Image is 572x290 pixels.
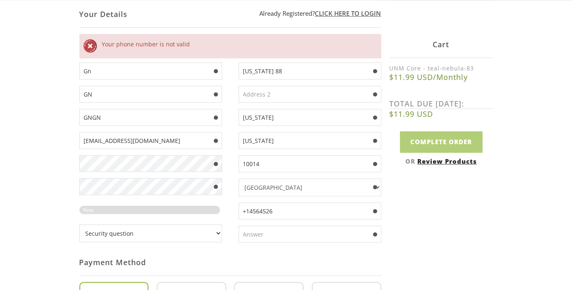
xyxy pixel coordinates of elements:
[79,9,381,17] p: Already Registered?
[79,249,381,276] div: Payment Method
[390,99,493,109] label: TOTAL DUE [DATE]:
[390,64,493,72] label: UNM Core - teal-nebula-83
[102,40,375,48] li: Your phone number is not valid
[79,109,222,126] input: Company Name
[239,109,381,126] input: City
[239,132,381,149] input: State/Region
[417,157,477,165] a: Review Products
[79,63,222,80] input: First Name
[315,9,381,17] a: Click here to login
[239,155,381,172] input: Zip Code
[239,226,381,243] input: Answer
[390,31,493,58] div: Cart
[390,109,493,119] b: $11.99 USD
[79,1,381,28] div: Your Details
[239,63,381,80] input: Address 1
[79,206,102,238] span: New Password Rating: 0%
[390,157,493,165] div: OR
[239,86,381,103] input: Address 2
[239,203,381,220] input: Phone Number
[79,86,222,103] input: Last Name
[79,132,222,149] input: Email Address
[400,131,483,152] input: Complete Order
[390,72,493,82] b: $11.99 USD/Monthly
